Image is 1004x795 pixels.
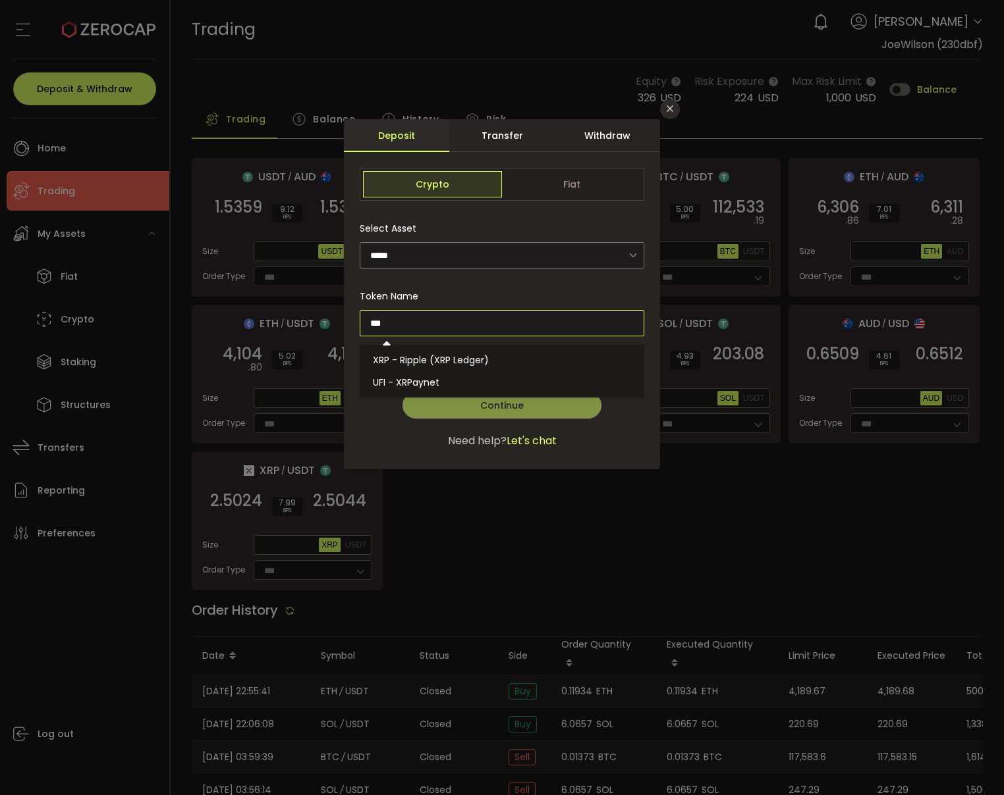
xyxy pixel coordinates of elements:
span: XRP - Ripple (XRP Ledger) [373,353,489,367]
span: Need help? [448,433,507,449]
label: Select Asset [360,222,424,235]
span: UFI - XRPaynet [373,376,439,389]
div: Transfer [449,119,555,152]
span: Continue [480,399,524,412]
span: Let's chat [507,433,557,449]
span: Crypto [363,171,502,197]
button: Continue [403,392,601,419]
label: Token Name [360,290,426,303]
span: Fiat [502,171,641,197]
div: dialog [344,119,660,469]
button: Close [660,99,680,119]
div: Deposit [344,119,449,152]
div: Withdraw [555,119,660,152]
iframe: Chat Widget [938,732,1004,795]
